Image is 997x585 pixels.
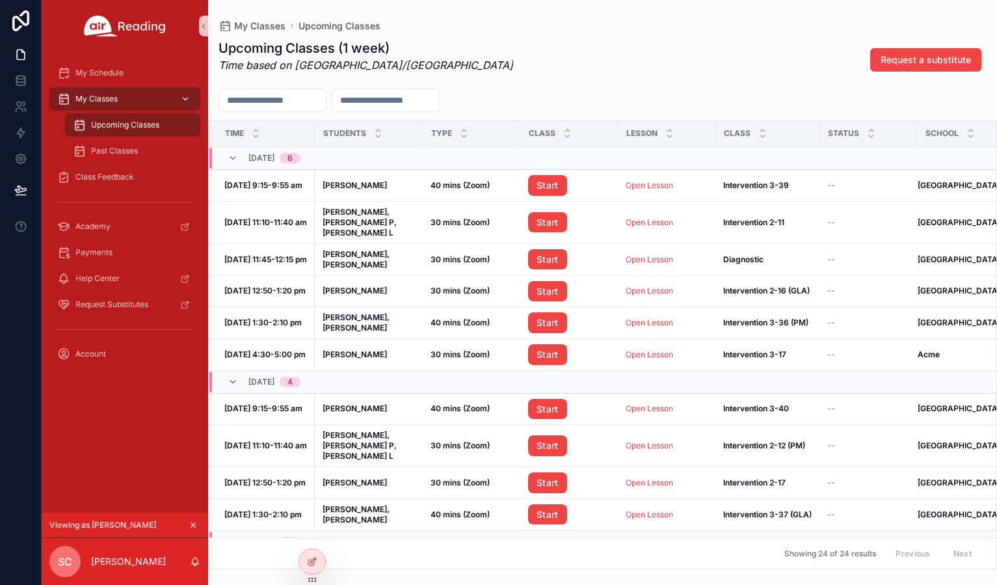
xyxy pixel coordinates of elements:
[431,403,490,413] strong: 40 mins (Zoom)
[881,53,971,66] span: Request a substitute
[225,128,244,139] span: Time
[528,249,567,270] a: Start
[224,217,307,228] a: [DATE] 11:10-11:40 am
[75,273,120,284] span: Help Center
[827,180,835,191] span: --
[626,217,708,228] a: Open Lesson
[723,286,810,295] strong: Intervention 2-16 (GLA)
[626,349,708,360] a: Open Lesson
[626,441,673,450] a: Open Lesson
[49,241,200,264] a: Payments
[224,349,306,359] strong: [DATE] 4:30-5:00 pm
[431,478,512,488] a: 30 mins (Zoom)
[75,349,106,359] span: Account
[323,312,415,333] a: [PERSON_NAME], [PERSON_NAME]
[827,318,909,328] a: --
[528,281,610,302] a: Start
[827,254,909,265] a: --
[528,435,567,456] a: Start
[626,510,708,520] a: Open Lesson
[58,554,72,569] span: SC
[528,399,610,420] a: Start
[75,247,113,258] span: Payments
[431,510,512,520] a: 40 mins (Zoom)
[827,441,909,451] a: --
[431,403,512,414] a: 40 mins (Zoom)
[91,555,166,568] p: [PERSON_NAME]
[224,318,302,327] strong: [DATE] 1:30-2:10 pm
[723,180,789,190] strong: Intervention 3-39
[75,68,124,78] span: My Schedule
[224,510,302,519] strong: [DATE] 1:30-2:10 pm
[827,217,909,228] a: --
[431,349,490,359] strong: 30 mins (Zoom)
[626,128,658,139] span: Lesson
[827,478,909,488] a: --
[827,510,909,520] a: --
[528,344,567,365] a: Start
[528,249,610,270] a: Start
[528,435,610,456] a: Start
[224,217,307,227] strong: [DATE] 11:10-11:40 am
[723,180,812,191] a: Intervention 3-39
[431,441,490,450] strong: 30 mins (Zoom)
[219,39,513,57] h1: Upcoming Classes (1 week)
[827,510,835,520] span: --
[431,286,490,295] strong: 30 mins (Zoom)
[65,113,200,137] a: Upcoming Classes
[827,349,909,360] a: --
[723,217,812,228] a: Intervention 2-11
[323,349,387,359] strong: [PERSON_NAME]
[224,403,307,414] a: [DATE] 9:15-9:55 am
[224,254,307,264] strong: [DATE] 11:45-12:15 pm
[75,221,111,232] span: Academy
[299,20,380,33] a: Upcoming Classes
[784,549,876,559] span: Showing 24 of 24 results
[49,267,200,290] a: Help Center
[528,504,567,525] a: Start
[528,399,567,420] a: Start
[626,217,673,227] a: Open Lesson
[224,478,306,487] strong: [DATE] 12:50-1:20 pm
[323,478,387,487] strong: [PERSON_NAME]
[528,281,567,302] a: Start
[224,403,302,413] strong: [DATE] 9:15-9:55 am
[323,207,399,238] strong: [PERSON_NAME], [PERSON_NAME] P, [PERSON_NAME] L
[323,128,366,139] span: Students
[528,312,567,333] a: Start
[323,249,392,269] strong: [PERSON_NAME], [PERSON_NAME]
[431,478,490,487] strong: 30 mins (Zoom)
[75,172,134,182] span: Class Feedback
[91,120,159,130] span: Upcoming Classes
[723,318,808,327] strong: Intervention 3-36 (PM)
[827,318,835,328] span: --
[224,510,307,520] a: [DATE] 1:30-2:10 pm
[918,349,940,359] strong: Acme
[224,180,302,190] strong: [DATE] 9:15-9:55 am
[49,342,200,366] a: Account
[431,128,452,139] span: Type
[827,254,835,265] span: --
[49,87,200,111] a: My Classes
[431,217,490,227] strong: 30 mins (Zoom)
[723,478,812,488] a: Intervention 2-17
[49,293,200,316] a: Request Substitutes
[626,180,673,190] a: Open Lesson
[323,180,415,191] a: [PERSON_NAME]
[626,478,673,487] a: Open Lesson
[323,403,387,413] strong: [PERSON_NAME]
[224,349,307,360] a: [DATE] 4:30-5:00 pm
[431,254,490,264] strong: 30 mins (Zoom)
[323,430,399,461] strong: [PERSON_NAME], [PERSON_NAME] P, [PERSON_NAME] L
[84,16,166,36] img: App logo
[528,504,610,525] a: Start
[248,537,274,547] span: [DATE]
[723,441,805,450] strong: Intervention 2-12 (PM)
[431,180,490,190] strong: 40 mins (Zoom)
[626,180,708,191] a: Open Lesson
[323,504,392,524] strong: [PERSON_NAME], [PERSON_NAME]
[49,215,200,238] a: Academy
[49,165,200,189] a: Class Feedback
[49,520,156,530] span: Viewing as [PERSON_NAME]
